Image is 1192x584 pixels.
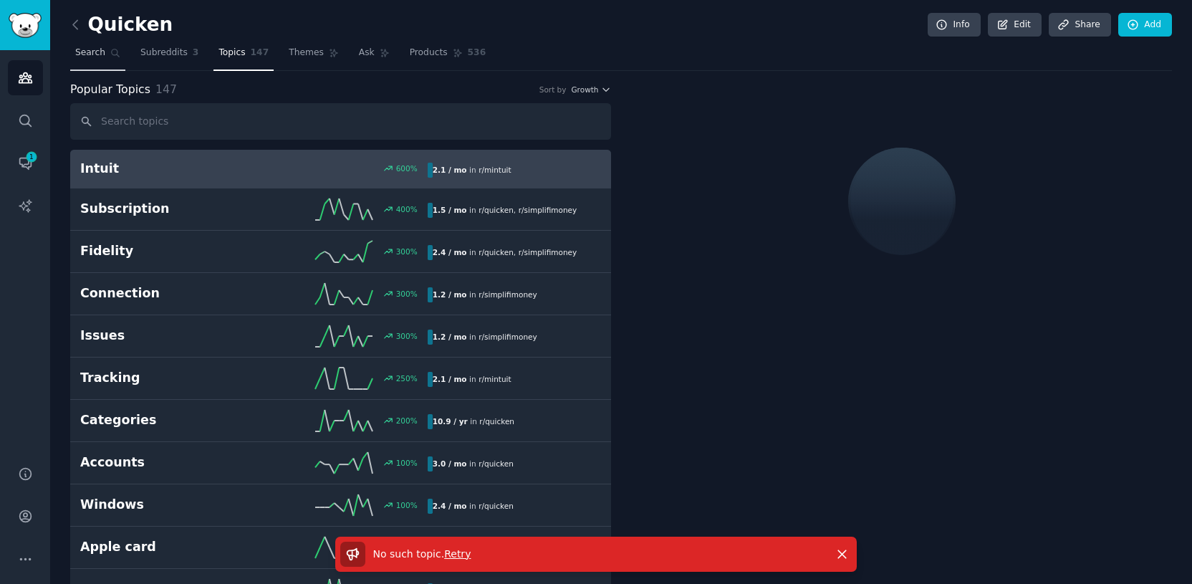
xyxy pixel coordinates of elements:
a: Topics147 [213,42,274,71]
a: Themes [284,42,344,71]
div: in [428,414,519,429]
h2: Intuit [80,160,254,178]
a: Edit [988,13,1042,37]
a: Categories200%10.9 / yrin r/quicken [70,400,611,442]
div: 200 % [396,416,418,426]
span: r/ simplifimoney [519,248,577,257]
b: 10.9 / yr [433,417,468,426]
a: Subreddits3 [135,42,203,71]
span: r/ mintuit [479,375,511,383]
button: Growth [571,85,611,95]
span: , [514,248,516,257]
span: r/ quicken [479,459,514,468]
div: in [428,499,519,514]
span: 3 [193,47,199,59]
a: Fidelity300%2.4 / moin r/quicken,r/simplifimoney [70,231,611,273]
a: Connection300%1.2 / moin r/simplifimoney [70,273,611,315]
span: r/ quicken [479,206,514,214]
b: 2.4 / mo [433,248,467,257]
span: r/ quicken [479,502,514,510]
a: Products536 [405,42,491,71]
div: in [428,163,516,178]
h2: Subscription [80,200,254,218]
b: 3.0 / mo [433,459,467,468]
div: in [428,456,519,471]
div: 400 % [396,204,418,214]
span: r/ simplifimoney [519,206,577,214]
a: Share [1049,13,1110,37]
div: 250 % [396,373,418,383]
a: Windows100%2.4 / moin r/quicken [70,484,611,527]
div: in [428,330,542,345]
a: Info [928,13,981,37]
img: GummySearch logo [9,13,42,38]
b: 2.1 / mo [433,166,467,174]
span: No such topic . [373,548,445,560]
div: in [428,245,582,260]
b: 1.5 / mo [433,206,467,214]
span: 147 [155,82,177,96]
a: Tracking250%2.1 / moin r/mintuit [70,358,611,400]
h2: Quicken [70,14,173,37]
h2: Accounts [80,454,254,471]
span: r/ mintuit [479,166,511,174]
a: Accounts100%3.0 / moin r/quicken [70,442,611,484]
span: Ask [359,47,375,59]
span: 536 [468,47,486,59]
span: Growth [571,85,598,95]
a: Intuit600%2.1 / moin r/mintuit [70,150,611,188]
a: 1 [8,145,43,181]
span: Products [410,47,448,59]
span: 1 [25,152,38,162]
div: in [428,287,542,302]
b: 2.1 / mo [433,375,467,383]
div: in [428,203,582,218]
a: Subscription400%1.5 / moin r/quicken,r/simplifimoney [70,188,611,231]
h2: Tracking [80,369,254,387]
b: 1.2 / mo [433,290,467,299]
span: Subreddits [140,47,188,59]
div: 100 % [396,458,418,468]
span: r/ quicken [479,417,514,426]
h2: Issues [80,327,254,345]
b: 1.2 / mo [433,332,467,341]
a: Apple card100%7.3 / yrin r/simplifimoney [70,527,611,569]
span: Topics [218,47,245,59]
span: Search [75,47,105,59]
div: 100 % [396,500,418,510]
a: Ask [354,42,395,71]
span: Themes [289,47,324,59]
div: 600 % [396,163,418,173]
div: in [428,372,516,387]
input: Search topics [70,103,611,140]
span: , [514,206,516,214]
div: 300 % [396,289,418,299]
h2: Fidelity [80,242,254,260]
span: r/ simplifimoney [479,332,537,341]
h2: Windows [80,496,254,514]
span: r/ quicken [479,248,514,257]
a: Search [70,42,125,71]
span: r/ simplifimoney [479,290,537,299]
a: Add [1118,13,1172,37]
div: Sort by [539,85,567,95]
a: Issues300%1.2 / moin r/simplifimoney [70,315,611,358]
h2: Categories [80,411,254,429]
b: 2.4 / mo [433,502,467,510]
span: 147 [251,47,269,59]
div: 300 % [396,246,418,257]
span: Retry [444,548,471,560]
div: 300 % [396,331,418,341]
h2: Connection [80,284,254,302]
span: Popular Topics [70,81,150,99]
